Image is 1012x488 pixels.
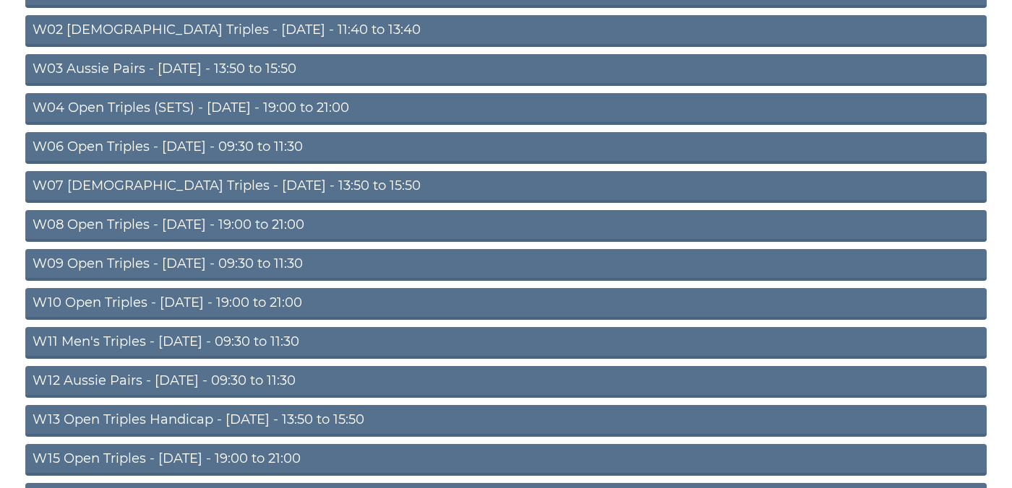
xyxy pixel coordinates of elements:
[25,171,987,203] a: W07 [DEMOGRAPHIC_DATA] Triples - [DATE] - 13:50 to 15:50
[25,288,987,320] a: W10 Open Triples - [DATE] - 19:00 to 21:00
[25,327,987,359] a: W11 Men's Triples - [DATE] - 09:30 to 11:30
[25,132,987,164] a: W06 Open Triples - [DATE] - 09:30 to 11:30
[25,444,987,476] a: W15 Open Triples - [DATE] - 19:00 to 21:00
[25,366,987,398] a: W12 Aussie Pairs - [DATE] - 09:30 to 11:30
[25,54,987,86] a: W03 Aussie Pairs - [DATE] - 13:50 to 15:50
[25,249,987,281] a: W09 Open Triples - [DATE] - 09:30 to 11:30
[25,210,987,242] a: W08 Open Triples - [DATE] - 19:00 to 21:00
[25,93,987,125] a: W04 Open Triples (SETS) - [DATE] - 19:00 to 21:00
[25,15,987,47] a: W02 [DEMOGRAPHIC_DATA] Triples - [DATE] - 11:40 to 13:40
[25,405,987,437] a: W13 Open Triples Handicap - [DATE] - 13:50 to 15:50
